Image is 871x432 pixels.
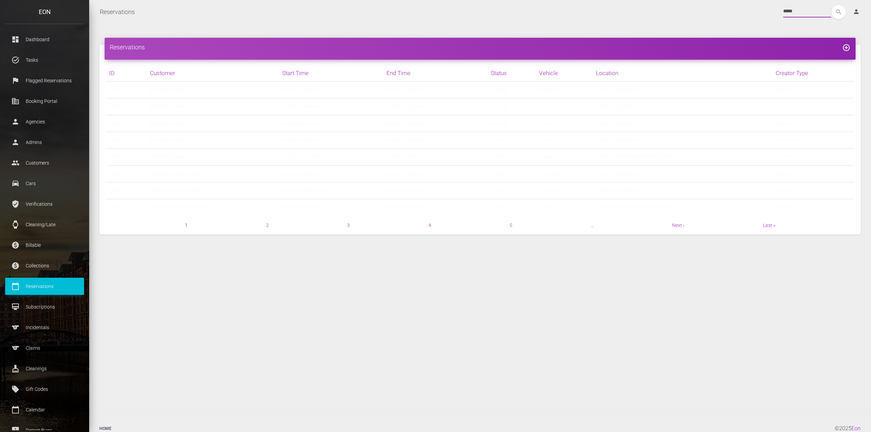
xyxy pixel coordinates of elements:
a: add_circle_outline [842,44,850,51]
td: [STREET_ADDRESS] [593,182,773,199]
td: pending [488,82,536,98]
td: pending [488,132,536,149]
a: person [848,5,866,19]
a: verified_user Verifications [5,195,84,213]
td: 1 [PERSON_NAME] and Son Center Dr [593,199,773,216]
a: [PERSON_NAME] [150,104,186,109]
a: Last » [763,223,775,228]
p: Gift Codes [10,384,79,394]
td: [STREET_ADDRESS] [593,166,773,182]
nav: pager [106,221,854,229]
a: VMC7206 [539,171,560,177]
a: 69567 [109,121,123,126]
td: [STREET_ADDRESS] [593,115,773,132]
th: Location [593,65,773,82]
p: Agencies [10,117,79,127]
a: calendar_today Reservations [5,278,84,295]
i: person [853,8,860,15]
a: paid Collections [5,257,84,274]
button: search [832,5,846,19]
td: [DATE] 10:00AM CDT [384,182,488,199]
th: End Time [384,65,488,82]
p: Cleaning/Late [10,219,79,230]
a: TJ3K8P [539,205,556,210]
td: Customer [773,98,854,115]
th: Creator Type [773,65,854,82]
p: Dashboard [10,34,79,45]
a: 69560 [109,205,123,210]
a: VMC7206 [539,188,560,193]
a: watch Cleaning/Late [5,216,84,233]
td: pending [488,98,536,115]
td: [DATE] 09:00PM PDT [279,115,384,132]
a: 5 [510,223,512,228]
td: pending [488,166,536,182]
p: Collections [10,261,79,271]
p: Claims [10,343,79,353]
td: [DATE] 10:00AM CDT [384,166,488,182]
a: dashboard Dashboard [5,31,84,48]
th: Customer [147,65,279,82]
a: [PERSON_NAME] [150,121,186,126]
td: Customer [773,115,854,132]
p: Calendar [10,405,79,415]
td: [STREET_ADDRESS] [593,98,773,115]
a: drive_eta Cars [5,175,84,192]
a: Eon [851,425,861,432]
p: Incidentals [10,322,79,333]
a: Next › [672,223,684,228]
a: 69566 [109,137,123,143]
a: Master [PERSON_NAME] [150,171,202,177]
th: Start Time [279,65,384,82]
a: E78UKG [539,154,557,160]
p: Billable [10,240,79,250]
td: [DATE] 08:30AM CDT [279,166,384,182]
a: paid Billable [5,237,84,254]
p: Subscriptions [10,302,79,312]
a: sports Claims [5,339,84,357]
td: [DATE] 10:00AM PDT [384,98,488,115]
a: RLK612 [539,121,556,126]
td: [STREET_ADDRESS][PERSON_NAME] [593,149,773,166]
a: cleaning_services Cleanings [5,360,84,377]
a: RLK612 [539,137,556,143]
td: pending [488,149,536,166]
a: 69561 [109,188,123,193]
a: 69562 [109,171,123,177]
a: 9CUJ351 [539,104,559,109]
td: pending [488,182,536,199]
td: Customer [773,149,854,166]
td: pending [488,115,536,132]
span: 1 [185,221,188,229]
td: pending [488,199,536,216]
td: Customer [773,199,854,216]
td: [DATE] 10:00PM CDT [279,199,384,216]
p: Cleanings [10,363,79,374]
a: [PERSON_NAME] [150,154,186,160]
td: Customer [773,82,854,98]
a: flag Flagged Reservations [5,72,84,89]
td: [STREET_ADDRESS] [593,132,773,149]
p: Admins [10,137,79,147]
a: 3 [347,223,350,228]
a: 4 [428,223,431,228]
a: local_offer Gift Codes [5,381,84,398]
p: Customers [10,158,79,168]
th: ID [106,65,147,82]
td: [DATE] 10:30AM PDT [279,98,384,115]
a: 2 [266,223,269,228]
a: [PERSON_NAME] [150,87,186,93]
a: Teravollis [PERSON_NAME] [150,205,206,210]
th: Status [488,65,536,82]
a: people Customers [5,154,84,171]
a: 69564 [109,154,123,160]
td: [DATE] 10:00AM EDT [279,149,384,166]
td: [DATE] 10:00AM PDT [384,132,488,149]
p: Cars [10,178,79,189]
td: [DATE] 10:00AM CDT [384,199,488,216]
a: card_membership Subscriptions [5,298,84,315]
a: sports Incidentals [5,319,84,336]
a: 69577 [109,87,123,93]
a: person Agencies [5,113,84,130]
